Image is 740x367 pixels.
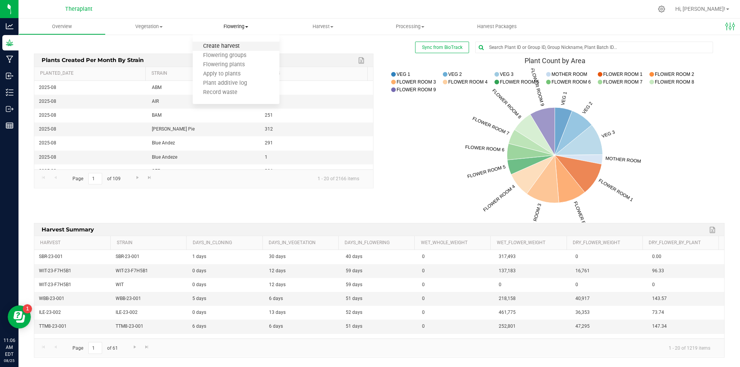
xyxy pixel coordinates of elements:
[3,337,15,358] p: 11:06 AM EDT
[647,264,724,278] td: 96.33
[647,320,724,333] td: 147.34
[494,306,571,320] td: 461,775
[260,122,373,136] td: 312
[647,292,724,306] td: 143.57
[417,320,494,333] td: 0
[663,342,716,354] span: 1 - 20 of 1219 items
[341,292,418,306] td: 51 days
[111,320,188,333] td: TTM8-23-001
[188,320,264,333] td: 6 days
[552,79,591,85] text: FLOWER ROOM 6
[193,240,260,246] a: Days_in_Cloning
[571,320,647,333] td: 47,295
[147,136,260,150] td: Blue Andez
[193,89,248,96] span: Record waste
[264,264,341,278] td: 12 days
[494,334,571,348] td: 25,578
[260,81,373,95] td: 16
[34,278,111,292] td: WIT-23-F7H5B1
[397,72,410,77] text: VEG 1
[144,173,155,183] a: Go to the last page
[88,173,102,185] input: 1
[66,342,124,354] span: Page of 61
[34,95,147,109] td: 2025-08
[147,95,260,109] td: AIR
[260,164,373,178] td: 326
[6,122,13,129] inline-svg: Reports
[417,250,494,264] td: 0
[647,250,724,264] td: 0.00
[494,292,571,306] td: 218,158
[573,240,640,246] a: Dry_Flower_Weight
[341,278,418,292] td: 59 days
[367,18,454,35] a: Processing
[106,18,193,35] a: Vegetation
[260,151,373,164] td: 1
[111,292,188,306] td: WBB-23-001
[264,306,341,320] td: 13 days
[675,6,725,12] span: Hi, [PERSON_NAME]!
[40,70,142,77] a: Planted_Date
[188,292,264,306] td: 5 days
[66,173,127,185] span: Page of 109
[40,54,146,66] span: Plants Created per Month by Strain
[34,320,111,333] td: TTM8-23-001
[188,278,264,292] td: 0 days
[356,55,368,65] a: Export to Excel
[269,240,336,246] a: Days_in_Vegetation
[65,6,92,12] span: Theraplant
[34,136,147,150] td: 2025-08
[264,250,341,264] td: 30 days
[34,164,147,178] td: 2025-08
[151,70,253,77] a: Strain
[494,250,571,264] td: 317,493
[476,42,713,53] input: Search Plant ID or Group ID, Group Nickname, Plant Batch ID...
[345,240,412,246] a: Days_in_Flowering
[500,72,514,77] text: VEG 3
[649,240,716,246] a: Dry_Flower_by_Plant
[132,173,143,183] a: Go to the next page
[42,23,82,30] span: Overview
[603,79,642,85] text: FLOWER ROOM 7
[34,109,147,122] td: 2025-08
[454,18,541,35] a: Harvest Packages
[260,95,373,109] td: 545
[341,264,418,278] td: 59 days
[34,264,111,278] td: WIT-23-F7H5B1
[571,250,647,264] td: 0
[260,109,373,122] td: 251
[421,240,488,246] a: Wet_Whole_Weight
[6,89,13,96] inline-svg: Inventory
[188,334,264,348] td: 12 days
[417,278,494,292] td: 0
[448,72,462,77] text: VEG 2
[417,264,494,278] td: 0
[385,57,725,65] div: Plant Count by Area
[571,278,647,292] td: 0
[417,292,494,306] td: 0
[111,334,188,348] td: CAO-23-RD2
[193,18,280,35] a: Flowering Create harvest Flowering groups Flowering plants Apply to plants Plant additive log Rec...
[6,105,13,113] inline-svg: Outbound
[8,305,31,328] iframe: Resource center
[500,79,539,85] text: FLOWER ROOM 5
[397,79,436,85] text: FLOWER ROOM 3
[147,122,260,136] td: [PERSON_NAME] Pie
[193,62,255,68] span: Flowering plants
[18,18,106,35] a: Overview
[655,72,694,77] text: FLOWER ROOM 2
[34,151,147,164] td: 2025-08
[341,334,418,348] td: 51 days
[264,278,341,292] td: 12 days
[448,79,488,85] text: FLOWER ROOM 4
[147,109,260,122] td: BAM
[497,240,564,246] a: Wet_Flower_Weight
[3,358,15,364] p: 08/25
[467,23,527,30] span: Harvest Packages
[657,5,666,13] div: Manage settings
[23,304,32,313] iframe: Resource center unread badge
[279,18,367,35] a: Harvest
[6,72,13,80] inline-svg: Inbound
[34,292,111,306] td: WBB-23-001
[193,80,257,87] span: Plant additive log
